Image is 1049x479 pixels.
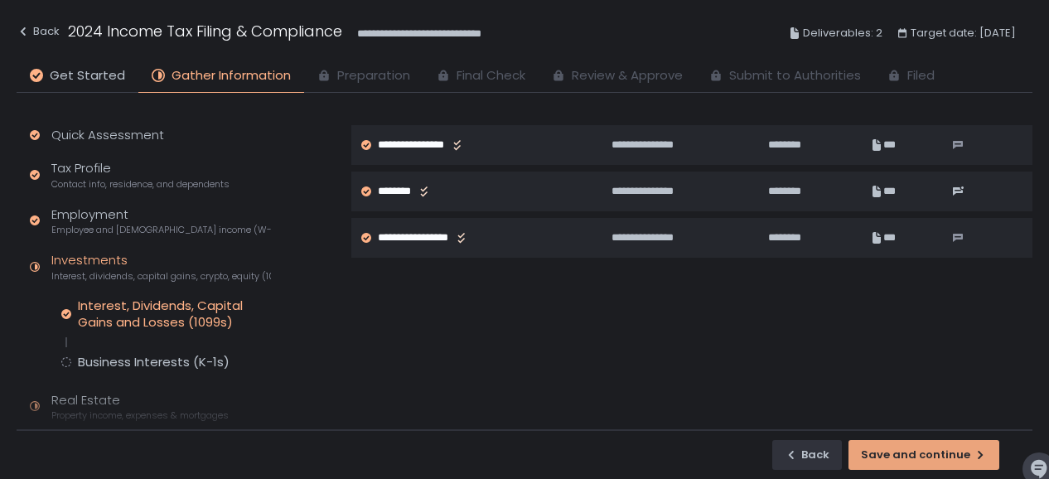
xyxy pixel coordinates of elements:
button: Back [772,440,842,470]
div: Employment [51,206,271,237]
span: Gather Information [172,66,291,85]
div: Real Estate [51,391,229,423]
div: Interest, Dividends, Capital Gains and Losses (1099s) [78,298,271,331]
div: Business Interests (K-1s) [78,354,230,370]
button: Back [17,20,60,47]
span: Submit to Authorities [729,66,861,85]
span: Property income, expenses & mortgages [51,409,229,422]
span: Interest, dividends, capital gains, crypto, equity (1099s, K-1s) [51,270,271,283]
span: Contact info, residence, and dependents [51,178,230,191]
div: Save and continue [861,448,987,462]
button: Save and continue [848,440,999,470]
span: Employee and [DEMOGRAPHIC_DATA] income (W-2s) [51,224,271,236]
span: Get Started [50,66,125,85]
span: Final Check [457,66,525,85]
div: Tax Profile [51,159,230,191]
div: Back [17,22,60,41]
span: Preparation [337,66,410,85]
div: Quick Assessment [51,126,164,145]
span: Target date: [DATE] [911,23,1016,43]
div: Back [785,448,829,462]
span: Review & Approve [572,66,683,85]
div: Investments [51,251,271,283]
h1: 2024 Income Tax Filing & Compliance [68,20,342,42]
span: Filed [907,66,935,85]
span: Deliverables: 2 [803,23,882,43]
